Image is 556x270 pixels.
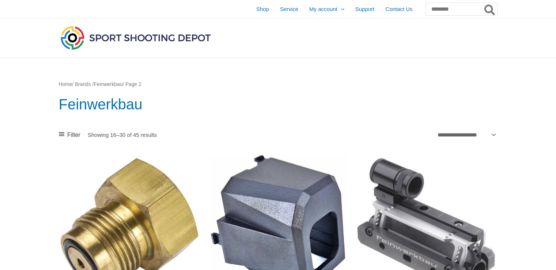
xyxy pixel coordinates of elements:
[59,130,80,140] a: Filter
[59,82,72,87] a: Home
[483,3,497,15] button: Search
[88,132,157,138] p: Showing 16–30 of 45 results
[59,24,212,51] img: Sport Shooting Depot
[59,94,498,115] h1: Feinwerkbau
[59,80,498,89] nav: Breadcrumb
[94,82,122,87] a: Feinwerkbau
[435,129,498,140] select: Shop order
[67,130,80,140] span: Filter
